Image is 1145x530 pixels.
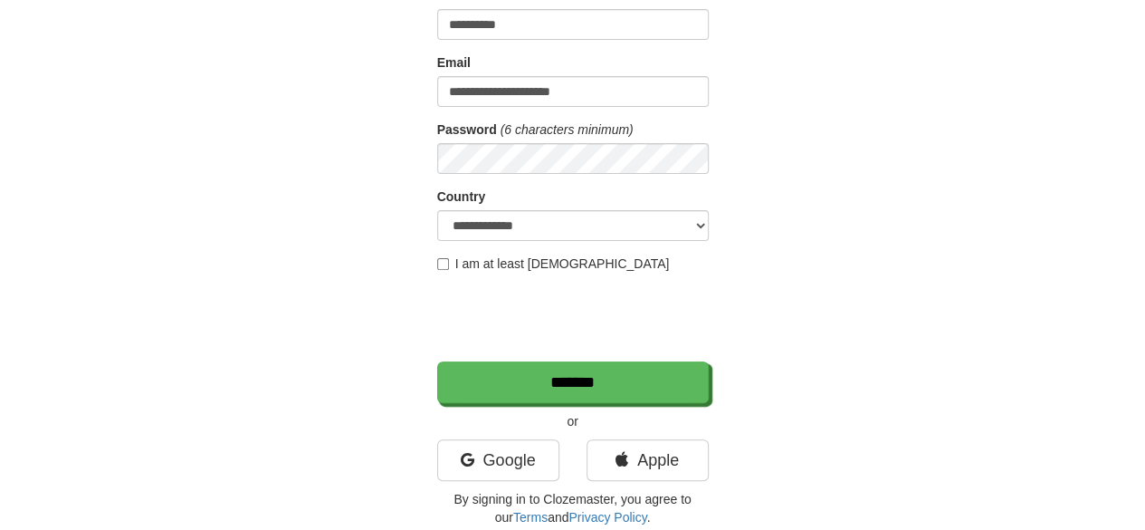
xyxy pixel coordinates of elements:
label: Email [437,53,471,72]
label: Password [437,120,497,139]
a: Privacy Policy [568,510,646,525]
input: I am at least [DEMOGRAPHIC_DATA] [437,258,449,270]
a: Google [437,439,559,481]
iframe: reCAPTCHA [437,282,712,352]
em: (6 characters minimum) [501,122,634,137]
p: By signing in to Clozemaster, you agree to our and . [437,490,709,526]
label: Country [437,188,486,206]
a: Apple [587,439,709,481]
p: or [437,412,709,430]
label: I am at least [DEMOGRAPHIC_DATA] [437,255,670,273]
a: Terms [513,510,548,525]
